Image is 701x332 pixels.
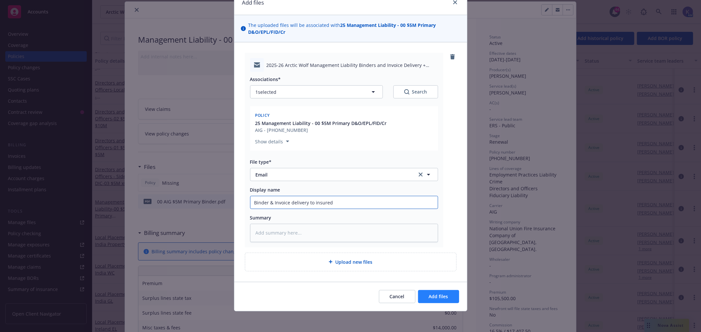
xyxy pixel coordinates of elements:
span: Email [256,171,408,178]
span: Summary [250,215,271,221]
button: Emailclear selection [250,168,438,181]
a: clear selection [417,171,425,178]
span: Display name [250,187,280,193]
input: Add display name here... [250,196,438,209]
